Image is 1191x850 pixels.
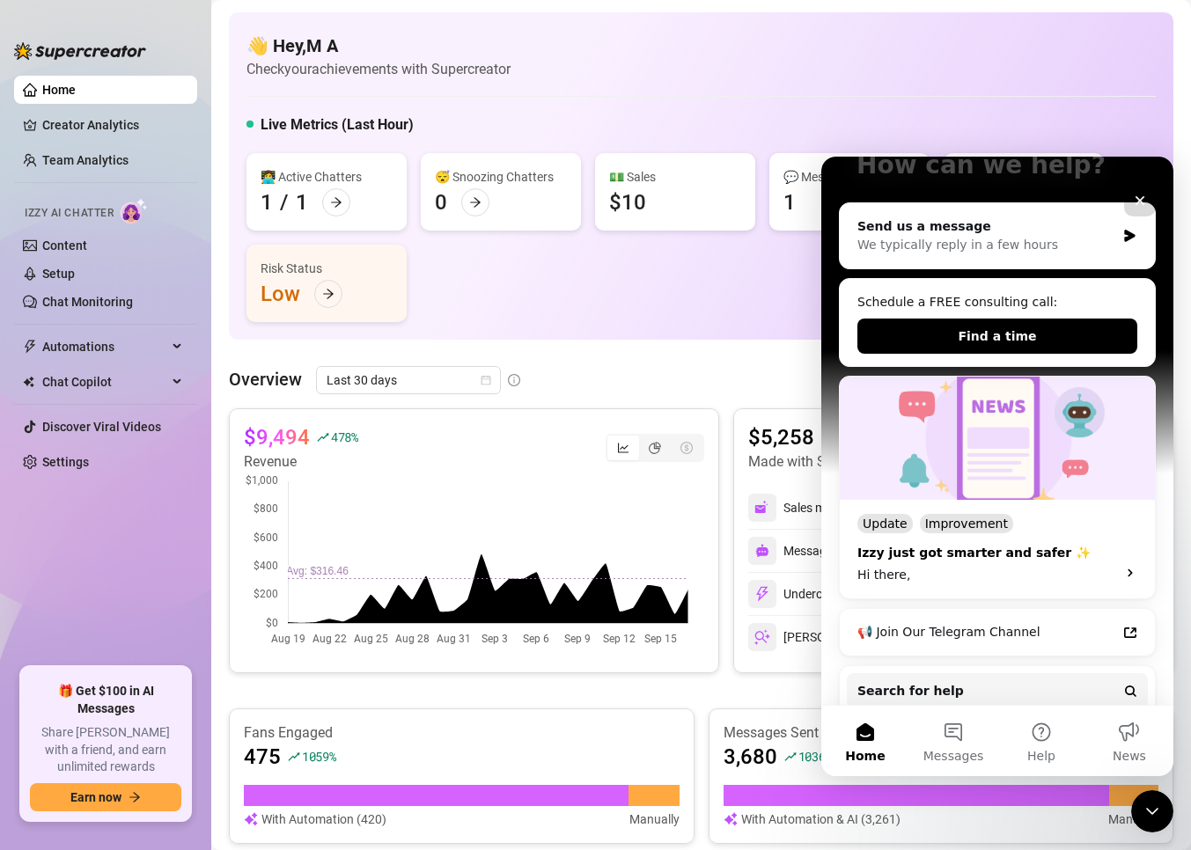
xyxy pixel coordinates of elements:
article: Fans Engaged [244,723,680,743]
img: svg%3e [724,810,738,829]
h5: Live Metrics (Last Hour) [261,114,414,136]
article: $5,258 [748,423,1008,451]
div: 👩‍💻 Active Chatters [261,167,393,187]
article: With Automation & AI (3,261) [741,810,901,829]
div: Undercharges Prevented by PriceGuard [748,580,998,608]
span: Search for help [36,525,143,544]
span: Automations [42,333,167,361]
img: svg%3e [754,586,770,602]
div: Izzy just got smarter and safer ✨UpdateImprovementIzzy just got smarter and safer ✨Hi there, [18,219,335,443]
button: Earn nowarrow-right [30,783,181,811]
div: 0 [435,188,447,216]
article: Check your achievements with Supercreator [246,58,511,80]
span: rise [288,751,300,763]
a: Discover Viral Videos [42,420,161,434]
a: Chat Monitoring [42,295,133,309]
span: 🎁 Get $100 in AI Messages [30,683,181,717]
a: Team Analytics [42,153,129,167]
div: 💵 Sales [609,167,741,187]
span: Share [PERSON_NAME] with a friend, and earn unlimited rewards [30,724,181,776]
a: Content [42,238,87,253]
span: calendar [481,375,491,385]
div: segmented control [606,434,704,462]
img: AI Chatter [121,198,148,223]
button: Help [176,549,264,619]
span: Earn now [70,790,121,804]
div: 1 [261,188,273,216]
div: $10 [609,188,646,216]
span: News [291,593,325,605]
img: svg%3e [754,629,770,645]
h4: 👋 Hey, M A [246,33,511,58]
button: News [264,549,352,619]
span: Izzy AI Chatter [25,205,114,222]
div: 1 [783,188,796,216]
button: Messages [88,549,176,619]
div: 💬 Messages Sent [783,167,915,187]
iframe: Intercom live chat [821,157,1173,776]
div: 😴 Snoozing Chatters [435,167,567,187]
div: 📢 Join Our Telegram Channel [36,466,295,485]
div: [PERSON_NAME]’s messages and PPVs tracked [748,623,1044,651]
a: Settings [42,455,89,469]
div: Izzy just got smarter and safer ✨ [36,387,284,406]
div: Send us a message [36,61,294,79]
span: Messages [102,593,163,605]
img: svg%3e [754,500,770,516]
img: Chat Copilot [23,376,34,388]
div: Hi there, [36,409,284,428]
article: With Automation (420) [261,810,386,829]
article: Made with Superpowers in last 30 days [748,451,989,473]
article: Overview [229,366,302,392]
article: Manually [629,810,680,829]
button: Search for help [26,517,327,552]
a: 📢 Join Our Telegram Channel [26,459,327,492]
article: 3,680 [724,743,777,771]
span: thunderbolt [23,340,37,354]
article: $9,494 [244,423,310,451]
span: rise [317,431,329,443]
span: arrow-right [322,288,335,300]
span: Help [206,593,234,605]
span: 478 % [331,429,358,445]
iframe: Intercom live chat [1131,790,1173,832]
span: Last 30 days [327,367,490,393]
article: Messages Sent [724,723,1159,743]
article: 475 [244,743,281,771]
span: arrow-right [469,196,482,209]
span: Home [24,593,63,605]
div: 1 [296,188,308,216]
article: Manually [1108,810,1158,829]
span: 1059 % [302,748,336,765]
img: logo-BBDzfeDw.svg [14,42,146,60]
div: Sales made with AI & Automations [783,498,987,517]
span: arrow-right [330,196,342,209]
article: Revenue [244,451,358,473]
span: dollar-circle [680,442,693,454]
div: Schedule a FREE consulting call: [36,136,316,155]
div: Messages sent by automations & AI [748,537,979,565]
div: Update [36,357,92,377]
div: We typically reply in a few hours [36,79,294,98]
span: line-chart [617,442,629,454]
span: Chat Copilot [42,368,167,396]
a: Setup [42,267,75,281]
button: Find a time [36,162,316,197]
span: 1036 % [798,748,833,765]
span: rise [784,751,797,763]
div: Close [303,28,335,60]
a: Creator Analytics [42,111,183,139]
span: arrow-right [129,791,141,803]
img: svg%3e [755,544,769,558]
div: Send us a messageWe typically reply in a few hours [18,46,335,113]
span: info-circle [508,374,520,386]
img: Izzy just got smarter and safer ✨ [18,220,334,343]
span: pie-chart [649,442,661,454]
img: svg%3e [244,810,258,829]
a: Home [42,83,76,97]
div: Improvement [99,357,192,377]
div: Risk Status [261,259,393,278]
